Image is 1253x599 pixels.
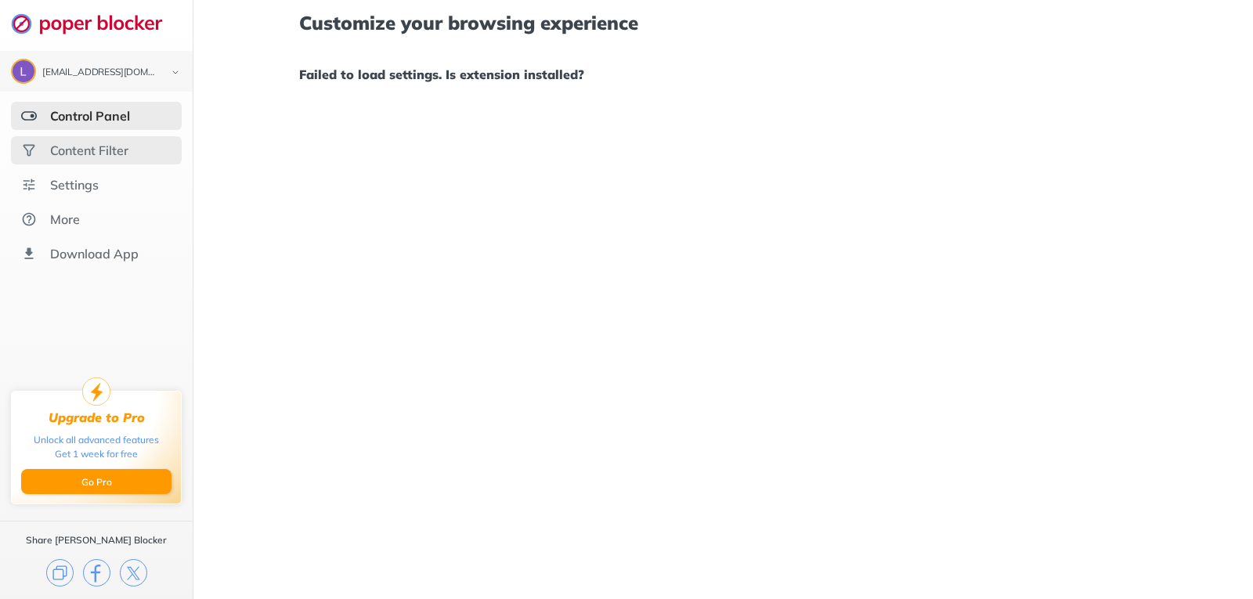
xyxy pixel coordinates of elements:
img: settings.svg [21,177,37,193]
div: Settings [50,177,99,193]
div: Upgrade to Pro [49,410,145,425]
div: Content Filter [50,143,128,158]
img: features-selected.svg [21,108,37,124]
div: Download App [50,246,139,262]
img: copy.svg [46,559,74,586]
img: ACg8ocISX6BTCMx3yNeCzcEhEseVlPcFOsxQZW5uToTY9_xDs3DB9g=s96-c [13,60,34,82]
img: facebook.svg [83,559,110,586]
img: x.svg [120,559,147,586]
h1: Failed to load settings. Is extension installed? [299,64,1146,85]
div: Share [PERSON_NAME] Blocker [26,534,167,547]
div: Unlock all advanced features [34,433,159,447]
div: teacherlori1986@gmail.com [42,67,158,78]
button: Go Pro [21,469,172,494]
div: Get 1 week for free [55,447,138,461]
img: download-app.svg [21,246,37,262]
img: chevron-bottom-black.svg [166,64,185,81]
img: upgrade-to-pro.svg [82,377,110,406]
div: Control Panel [50,108,130,124]
img: about.svg [21,211,37,227]
img: logo-webpage.svg [11,13,179,34]
img: social.svg [21,143,37,158]
div: More [50,211,80,227]
h1: Customize your browsing experience [299,13,1146,33]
